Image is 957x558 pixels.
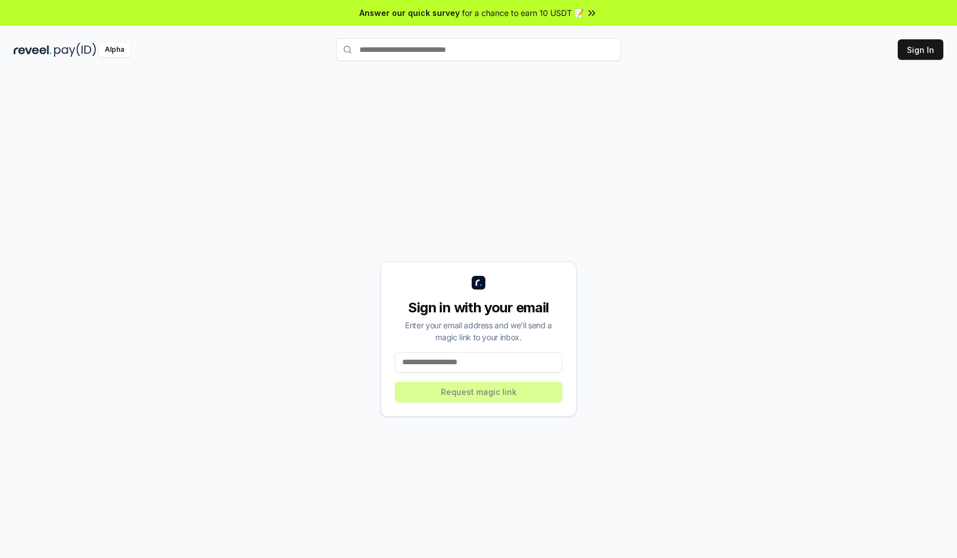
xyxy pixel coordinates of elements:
[898,39,943,60] button: Sign In
[99,43,130,57] div: Alpha
[462,7,584,19] span: for a chance to earn 10 USDT 📝
[54,43,96,57] img: pay_id
[359,7,460,19] span: Answer our quick survey
[14,43,52,57] img: reveel_dark
[472,276,485,290] img: logo_small
[395,319,562,343] div: Enter your email address and we’ll send a magic link to your inbox.
[395,299,562,317] div: Sign in with your email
